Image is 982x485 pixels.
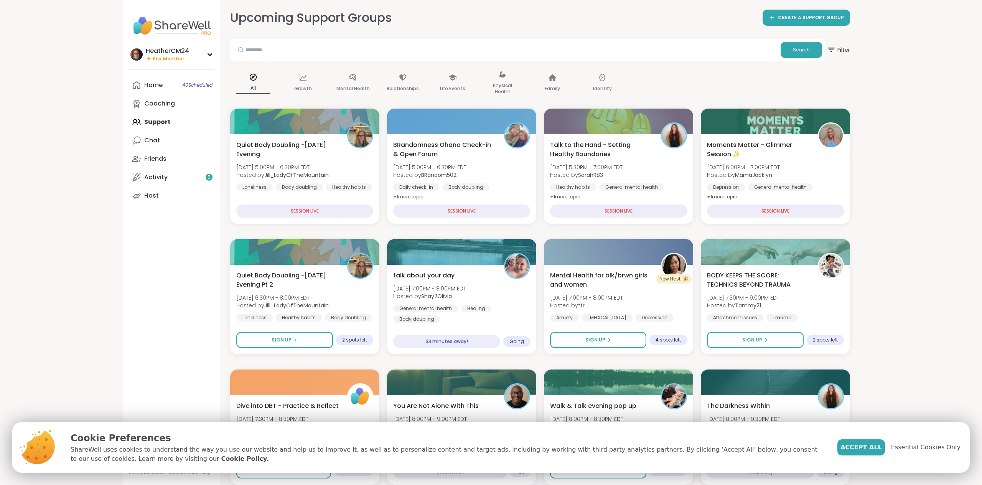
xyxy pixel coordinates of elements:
[550,401,636,411] span: Walk & Talk evening pop up
[578,171,603,179] b: SarahR83
[144,173,168,181] div: Activity
[707,163,780,171] span: [DATE] 6:00PM - 7:00PM EDT
[742,337,762,343] span: Sign Up
[505,384,529,408] img: JonathanT
[393,292,466,300] span: Hosted by
[461,305,491,312] div: Healing
[236,271,339,289] span: Quiet Body Doubling -[DATE] Evening Pt 2
[236,171,329,179] span: Hosted by
[707,140,809,159] span: Moments Matter - Glimmer Session ✨
[236,163,329,171] span: [DATE] 5:00PM - 6:30PM EDT
[662,124,686,147] img: SarahR83
[336,84,370,93] p: Mental Health
[662,254,686,278] img: ttr
[236,183,273,191] div: Loneliness
[545,84,560,93] p: Family
[819,254,843,278] img: Tammy21
[781,42,822,58] button: Search
[146,47,189,55] div: HeatherCM24
[236,294,329,302] span: [DATE] 6:30PM - 8:00PM EDT
[236,314,273,322] div: Loneliness
[325,314,372,322] div: Body doubling
[819,124,843,147] img: MamaJacklyn
[129,12,214,39] img: ShareWell Nav Logo
[593,84,612,93] p: Identity
[393,315,440,323] div: Body doubling
[129,94,214,113] a: Coaching
[393,415,467,423] span: [DATE] 8:00PM - 9:00PM EDT
[550,171,623,179] span: Hosted by
[505,124,529,147] img: BRandom502
[264,171,329,179] b: Jill_LadyOfTheMountain
[827,39,850,61] button: Filter
[129,150,214,168] a: Friends
[129,470,166,476] a: Safety Resources
[578,302,585,309] b: ttr
[236,401,339,411] span: Dive into DBT - Practice & Reflect
[201,470,211,476] a: Blog
[393,305,458,312] div: General mental health
[393,271,455,280] span: talk about your day
[582,314,633,322] div: [MEDICAL_DATA]
[707,171,780,179] span: Hosted by
[840,443,882,452] span: Accept All
[763,10,850,26] a: CREATE A SUPPORT GROUP
[837,439,885,455] button: Accept All
[550,271,652,289] span: Mental Health for blk/brwn girls and women
[550,302,623,309] span: Hosted by
[550,140,652,159] span: Talk to the Hand - Setting Healthy Boundaries
[71,431,825,445] p: Cookie Preferences
[599,183,664,191] div: General mental health
[326,183,372,191] div: Healthy habits
[505,254,529,278] img: Shay2Olivia
[236,205,373,218] div: SESSION LIVE
[656,274,692,284] div: New Host! 🎉
[393,140,496,159] span: BRandomness Ohana Check-in & Open Forum
[707,183,745,191] div: Depression
[348,124,372,147] img: Jill_LadyOfTheMountain
[393,285,466,292] span: [DATE] 7:00PM - 8:00PM EDT
[827,41,850,59] span: Filter
[813,337,838,343] span: 2 spots left
[169,470,198,476] a: Redeem Code
[707,415,780,423] span: [DATE] 8:00PM - 9:30PM EDT
[393,163,466,171] span: [DATE] 5:00PM - 6:30PM EDT
[707,294,779,302] span: [DATE] 7:30PM - 9:00PM EDT
[735,302,761,309] b: Tammy21
[707,271,809,289] span: BODY KEEPS THE SCORE: TECHNICS BEYOND TRAUMA
[129,168,214,186] a: Activity5
[707,332,804,348] button: Sign Up
[272,337,292,343] span: Sign Up
[393,171,466,179] span: Hosted by
[71,445,825,464] p: ShareWell uses cookies to understand the way you use our website and help us to improve it, as we...
[236,140,339,159] span: Quiet Body Doubling -[DATE] Evening
[221,454,269,464] a: Cookie Policy.
[707,401,770,411] span: The Darkness Within
[393,183,439,191] div: Daily check-in
[348,254,372,278] img: Jill_LadyOfTheMountain
[550,205,687,218] div: SESSION LIVE
[129,131,214,150] a: Chat
[550,332,646,348] button: Sign Up
[707,314,763,322] div: Attachment issues
[236,84,270,94] p: All
[766,314,798,322] div: Trauma
[662,384,686,408] img: Sunnyt
[393,205,530,218] div: SESSION LIVE
[276,183,323,191] div: Body doubling
[550,415,623,423] span: [DATE] 8:00PM - 8:30PM EDT
[819,384,843,408] img: SarahR83
[585,337,605,343] span: Sign Up
[550,314,579,322] div: Anxiety
[735,171,772,179] b: MamaJacklyn
[153,56,185,62] span: Pro Member
[236,302,329,309] span: Hosted by
[342,337,367,343] span: 2 spots left
[748,183,813,191] div: General mental health
[208,174,211,181] span: 5
[348,384,372,408] img: ShareWell
[550,183,596,191] div: Healthy habits
[793,46,810,53] span: Search
[230,9,392,26] h2: Upcoming Support Groups
[387,84,419,93] p: Relationships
